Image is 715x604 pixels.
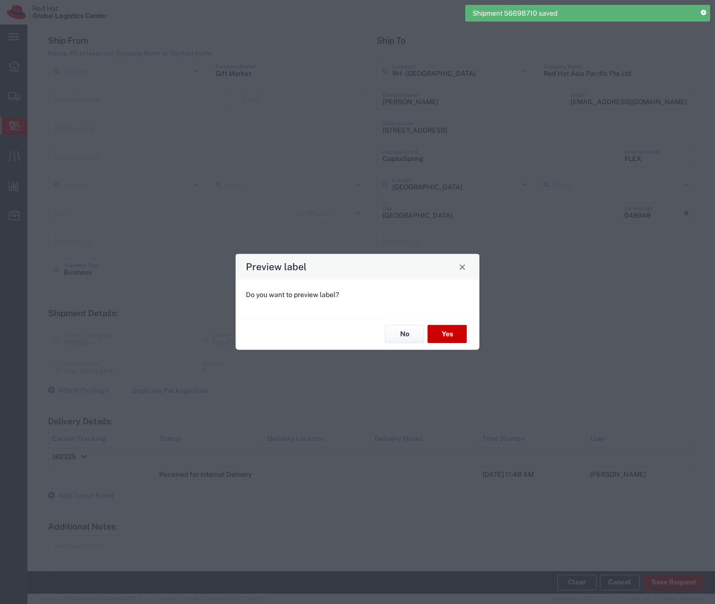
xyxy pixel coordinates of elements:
h4: Preview label [246,259,307,274]
button: Close [455,260,469,274]
button: Yes [428,325,467,343]
span: Shipment 56698710 saved [473,8,557,19]
p: Do you want to preview label? [246,290,469,300]
button: No [385,325,424,343]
